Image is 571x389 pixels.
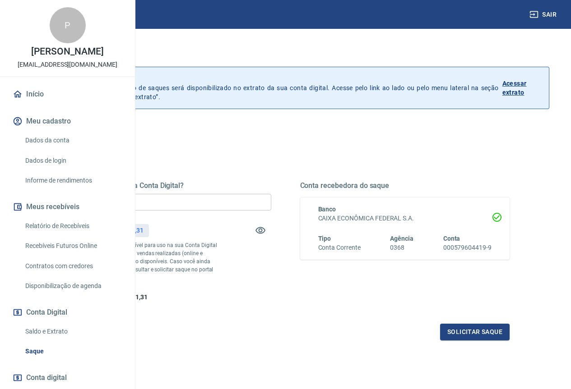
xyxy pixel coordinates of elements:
p: *Corresponde ao saldo disponível para uso na sua Conta Digital Vindi. Incluindo os valores das ve... [61,241,218,282]
a: Início [11,84,124,104]
a: Acessar extrato [502,74,542,101]
a: Dados de login [22,151,124,170]
h6: 000579604419-9 [443,243,492,252]
a: Saque [22,342,124,361]
button: Sair [528,6,560,23]
a: Contratos com credores [22,257,124,275]
button: Meu cadastro [11,111,124,131]
a: Relatório de Recebíveis [22,217,124,235]
p: A partir de agora, o histórico de saques será disponibilizado no extrato da sua conta digital. Ac... [49,74,499,101]
a: Conta digital [11,368,124,388]
h5: Quanto deseja sacar da Conta Digital? [61,181,271,190]
div: P [50,7,86,43]
span: Tipo [318,235,331,242]
a: Informe de rendimentos [22,171,124,190]
h6: 0368 [390,243,413,252]
p: Histórico de saques [49,74,499,83]
p: [EMAIL_ADDRESS][DOMAIN_NAME] [18,60,117,69]
button: Meus recebíveis [11,197,124,217]
p: Acessar extrato [502,79,542,97]
h3: Saque [22,47,549,59]
span: Conta [443,235,460,242]
a: Recebíveis Futuros Online [22,237,124,255]
span: Conta digital [26,371,67,384]
span: Agência [390,235,413,242]
a: Saldo e Extrato [22,322,124,341]
button: Solicitar saque [440,324,510,340]
h6: Conta Corrente [318,243,361,252]
h5: Conta recebedora do saque [300,181,510,190]
p: [PERSON_NAME] [31,47,103,56]
h6: CAIXA ECONÔMICA FEDERAL S.A. [318,214,492,223]
span: Banco [318,206,336,213]
a: Disponibilização de agenda [22,277,124,295]
a: Dados da conta [22,131,124,150]
button: Conta Digital [11,302,124,322]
